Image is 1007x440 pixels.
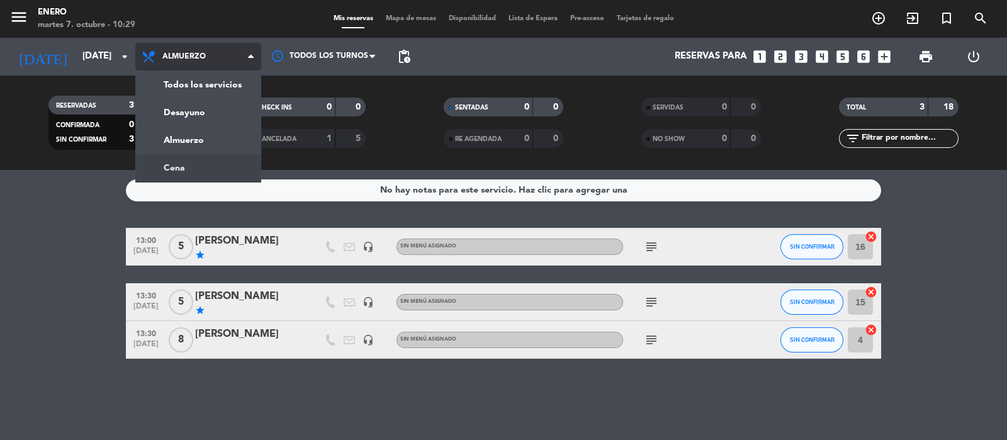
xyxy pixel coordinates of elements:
div: [PERSON_NAME] [195,233,302,249]
strong: 0 [722,103,727,111]
i: looks_two [772,48,789,65]
strong: 18 [943,103,956,111]
span: Tarjetas de regalo [610,15,680,22]
strong: 3 [920,103,925,111]
span: Disponibilidad [442,15,502,22]
strong: 0 [751,103,758,111]
a: Cena [136,154,261,182]
strong: 0 [553,103,561,111]
strong: 1 [327,134,332,143]
i: subject [644,239,659,254]
i: turned_in_not [939,11,954,26]
div: [PERSON_NAME] [195,288,302,305]
i: filter_list [845,131,860,146]
div: [PERSON_NAME] [195,326,302,342]
i: search [973,11,988,26]
i: cancel [865,324,877,336]
i: subject [644,332,659,347]
span: SIN CONFIRMAR [56,137,106,143]
span: [DATE] [130,302,162,317]
span: Mis reservas [327,15,380,22]
span: SIN CONFIRMAR [790,336,835,343]
i: headset_mic [363,296,374,308]
div: Enero [38,6,135,19]
span: Almuerzo [162,52,206,61]
i: looks_4 [814,48,830,65]
span: SENTADAS [455,104,488,111]
div: No hay notas para este servicio. Haz clic para agregar una [380,183,627,198]
strong: 0 [751,134,758,143]
i: subject [644,295,659,310]
i: menu [9,8,28,26]
i: exit_to_app [905,11,920,26]
strong: 5 [356,134,363,143]
span: 8 [169,327,193,353]
button: SIN CONFIRMAR [780,234,843,259]
strong: 0 [524,103,529,111]
span: SERVIDAS [653,104,684,111]
i: arrow_drop_down [117,49,132,64]
span: SIN CONFIRMAR [790,243,835,250]
button: SIN CONFIRMAR [780,290,843,315]
span: 13:00 [130,232,162,247]
strong: 0 [553,134,561,143]
span: RE AGENDADA [455,136,502,142]
strong: 0 [722,134,727,143]
span: 13:30 [130,325,162,340]
i: [DATE] [9,43,76,71]
strong: 0 [356,103,363,111]
i: cancel [865,286,877,298]
strong: 3 [129,135,134,144]
strong: 0 [129,120,134,129]
span: NO SHOW [653,136,685,142]
span: [DATE] [130,247,162,261]
i: power_settings_new [966,49,981,64]
i: star [195,250,205,260]
span: [DATE] [130,340,162,354]
i: looks_5 [835,48,851,65]
span: print [918,49,933,64]
span: pending_actions [397,49,412,64]
strong: 0 [524,134,529,143]
a: Almuerzo [136,127,261,154]
span: Sin menú asignado [400,337,456,342]
span: TOTAL [847,104,866,111]
button: menu [9,8,28,31]
strong: 0 [327,103,332,111]
i: headset_mic [363,241,374,252]
span: Reservas para [675,51,747,62]
span: Mapa de mesas [380,15,442,22]
span: 5 [169,234,193,259]
button: SIN CONFIRMAR [780,327,843,353]
input: Filtrar por nombre... [860,132,958,145]
i: looks_6 [855,48,872,65]
span: 13:30 [130,288,162,302]
i: star [195,305,205,315]
i: cancel [865,230,877,243]
a: Desayuno [136,99,261,127]
i: looks_one [751,48,768,65]
span: CANCELADA [257,136,296,142]
strong: 3 [129,101,134,110]
i: headset_mic [363,334,374,346]
span: 5 [169,290,193,315]
span: CHECK INS [257,104,292,111]
span: CONFIRMADA [56,122,99,128]
span: Pre-acceso [564,15,610,22]
span: RESERVADAS [56,103,96,109]
div: martes 7. octubre - 10:29 [38,19,135,31]
span: SIN CONFIRMAR [790,298,835,305]
span: Sin menú asignado [400,244,456,249]
i: add_box [876,48,892,65]
i: looks_3 [793,48,809,65]
span: Sin menú asignado [400,299,456,304]
a: Todos los servicios [136,71,261,99]
div: LOG OUT [950,38,998,76]
span: Lista de Espera [502,15,564,22]
i: add_circle_outline [871,11,886,26]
